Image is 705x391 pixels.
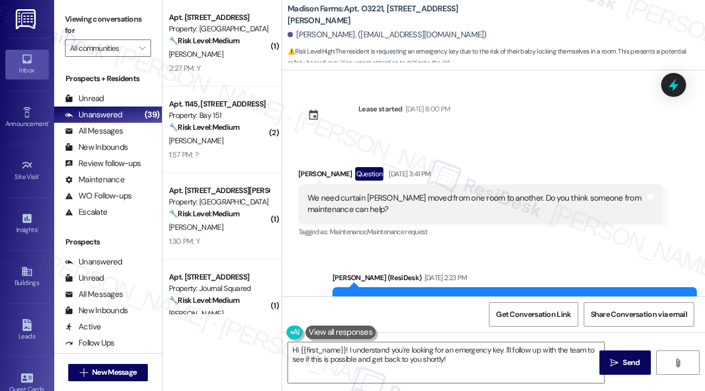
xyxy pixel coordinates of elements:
[169,295,239,305] strong: 🔧 Risk Level: Medium
[169,12,269,23] div: Apt. [STREET_ADDRESS]
[169,136,223,145] span: [PERSON_NAME]
[332,272,697,287] div: [PERSON_NAME] (ResiDesk)
[65,256,122,268] div: Unanswered
[288,47,334,56] strong: ⚠️ Risk Level: High
[39,171,41,179] span: •
[5,316,49,345] a: Leads
[65,142,128,153] div: New Inbounds
[65,207,107,218] div: Escalate
[288,342,604,383] textarea: Hi {{first_name}}! I understand you're looking for an emergency key. I'll follow up with the team...
[169,150,198,160] div: 1:57 PM: ?
[358,103,403,115] div: Lease started
[70,39,134,57] input: All communities
[5,50,49,79] a: Inbox
[169,309,223,319] span: [PERSON_NAME]
[65,289,123,300] div: All Messages
[169,209,239,218] strong: 🔧 Risk Level: Medium
[367,227,428,236] span: Maintenance request
[169,98,269,110] div: Apt. 1145, [STREET_ADDRESS]
[65,158,141,169] div: Review follow-ups
[68,364,148,381] button: New Message
[288,46,705,69] span: : The resident is requesting an emergency key due to the risk of their baby locking themselves in...
[65,109,122,121] div: Unanswered
[169,63,200,73] div: 2:27 PM: Y
[288,3,504,26] b: Madison Farms: Apt. O3221, [STREET_ADDRESS][PERSON_NAME]
[169,36,239,45] strong: 🔧 Risk Level: Medium
[422,272,467,283] div: [DATE] 2:23 PM
[288,29,487,41] div: [PERSON_NAME]. ([EMAIL_ADDRESS][DOMAIN_NAME])
[5,262,49,291] a: Buildings
[308,193,645,216] div: We need curtain [PERSON_NAME] moved from one room to another. Do you think someone from maintenan...
[48,118,50,126] span: •
[169,236,200,246] div: 1:30 PM: Y
[169,23,269,35] div: Property: [GEOGRAPHIC_DATA]
[5,156,49,185] a: Site Visit •
[169,122,239,132] strong: 🔧 Risk Level: Medium
[65,125,123,137] div: All Messages
[80,368,88,377] i: 
[599,350,651,375] button: Send
[386,168,430,180] div: [DATE] 3:41 PM
[403,103,451,115] div: [DATE] 8:00 PM
[5,209,49,238] a: Insights •
[674,359,682,367] i: 
[169,271,269,283] div: Apt. [STREET_ADDRESS]
[169,222,223,232] span: [PERSON_NAME]
[591,309,687,320] span: Share Conversation via email
[65,305,128,316] div: New Inbounds
[298,224,663,240] div: Tagged as:
[496,309,571,320] span: Get Conversation Link
[139,44,145,52] i: 
[65,273,104,284] div: Unread
[355,167,384,181] div: Question
[65,174,125,185] div: Maintenance
[623,357,639,368] span: Send
[37,224,39,232] span: •
[342,295,680,330] div: Hi [PERSON_NAME], good afternoon! I understand you’re looking to move a curtain rod from one room...
[169,283,269,294] div: Property: Journal Squared
[169,110,269,121] div: Property: Bay 151
[330,227,367,236] span: Maintenance ,
[298,167,663,184] div: [PERSON_NAME]
[65,337,115,349] div: Follow Ups
[65,321,101,333] div: Active
[142,107,162,123] div: (39)
[610,359,618,367] i: 
[65,11,151,39] label: Viewing conversations for
[92,367,136,378] span: New Message
[169,49,223,59] span: [PERSON_NAME]
[54,236,162,248] div: Prospects
[584,302,694,327] button: Share Conversation via email
[65,190,132,202] div: WO Follow-ups
[65,93,104,104] div: Unread
[54,73,162,84] div: Prospects + Residents
[489,302,578,327] button: Get Conversation Link
[169,196,269,208] div: Property: [GEOGRAPHIC_DATA]
[169,185,269,196] div: Apt. [STREET_ADDRESS][PERSON_NAME]
[16,9,38,29] img: ResiDesk Logo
